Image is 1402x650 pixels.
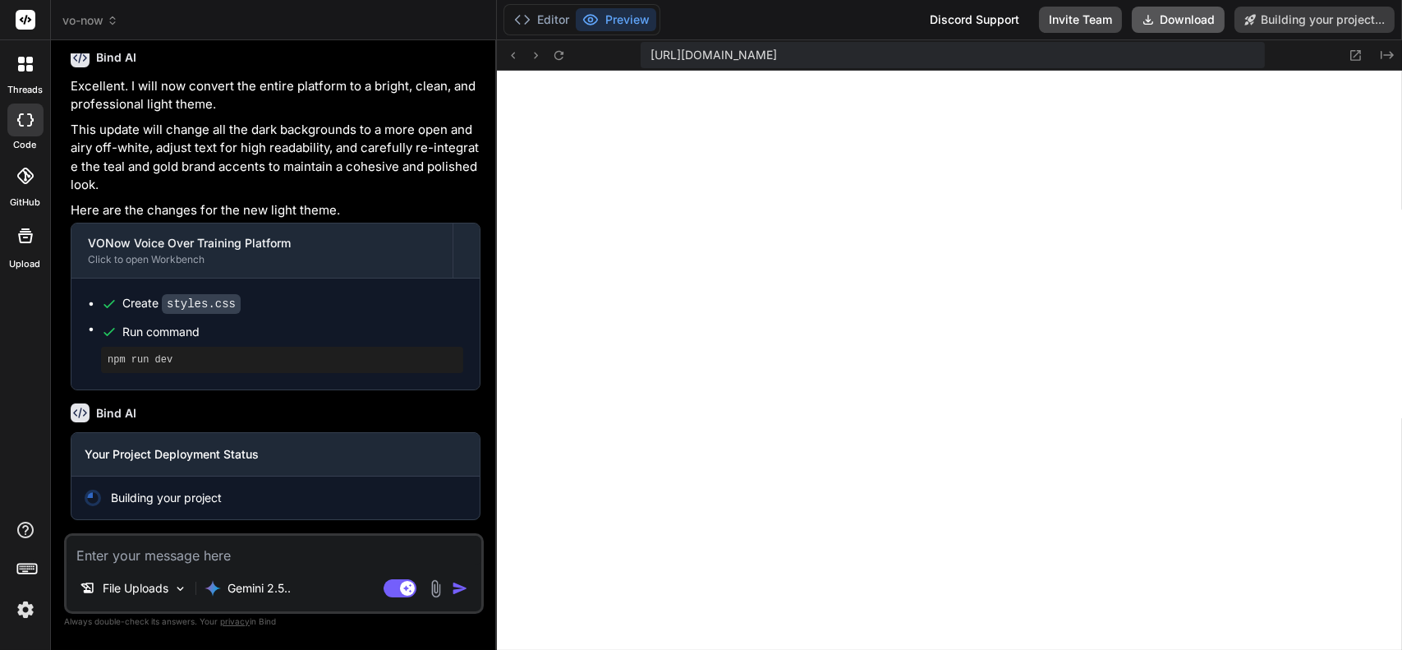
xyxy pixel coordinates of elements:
p: File Uploads [103,580,168,597]
img: attachment [426,579,445,598]
button: Invite Team [1039,7,1122,33]
div: Discord Support [920,7,1029,33]
span: Run command [122,324,463,340]
p: Here are the changes for the new light theme. [71,201,480,220]
h6: Bind AI [96,49,136,66]
button: Preview [576,8,656,31]
code: styles.css [162,294,241,314]
iframe: Preview [497,71,1402,650]
span: privacy [220,616,250,626]
button: VONow Voice Over Training PlatformClick to open Workbench [71,224,453,278]
img: icon [452,580,468,597]
h3: Your Project Deployment Status [85,446,467,463]
div: Click to open Workbench [88,253,436,266]
label: code [14,138,37,152]
button: Download [1132,7,1225,33]
div: VONow Voice Over Training Platform [88,235,436,251]
img: settings [11,596,39,624]
p: Always double-check its answers. Your in Bind [64,614,484,629]
span: [URL][DOMAIN_NAME] [650,47,777,63]
h6: Bind AI [96,405,136,422]
label: GitHub [10,196,40,210]
span: Building your project [111,490,222,506]
button: Editor [508,8,576,31]
img: Pick Models [173,582,187,596]
div: Create [122,295,241,312]
p: Excellent. I will now convert the entire platform to a bright, clean, and professional light theme. [71,77,480,114]
pre: npm run dev [108,353,457,366]
span: vo-now [62,12,118,29]
img: Gemini 2.5 Pro [205,580,221,597]
p: Gemini 2.5.. [228,580,291,597]
label: Upload [10,257,41,271]
label: threads [7,83,43,97]
button: Building your project... [1234,7,1395,33]
p: This update will change all the dark backgrounds to a more open and airy off-white, adjust text f... [71,121,480,195]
